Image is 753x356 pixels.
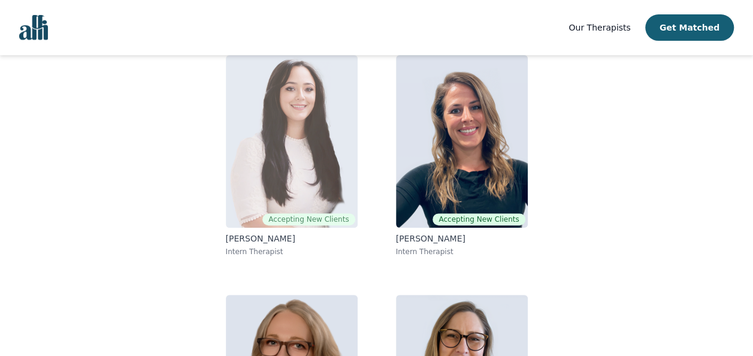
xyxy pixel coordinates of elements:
[396,233,528,245] p: [PERSON_NAME]
[226,233,358,245] p: [PERSON_NAME]
[568,20,630,35] a: Our Therapists
[226,247,358,257] p: Intern Therapist
[262,213,355,225] span: Accepting New Clients
[568,23,630,32] span: Our Therapists
[19,15,48,40] img: alli logo
[433,213,525,225] span: Accepting New Clients
[386,46,537,266] a: Rachel BickleyAccepting New Clients[PERSON_NAME]Intern Therapist
[396,247,528,257] p: Intern Therapist
[216,46,367,266] a: Gloria ZambranoAccepting New Clients[PERSON_NAME]Intern Therapist
[226,55,358,228] img: Gloria Zambrano
[645,14,734,41] button: Get Matched
[396,55,528,228] img: Rachel Bickley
